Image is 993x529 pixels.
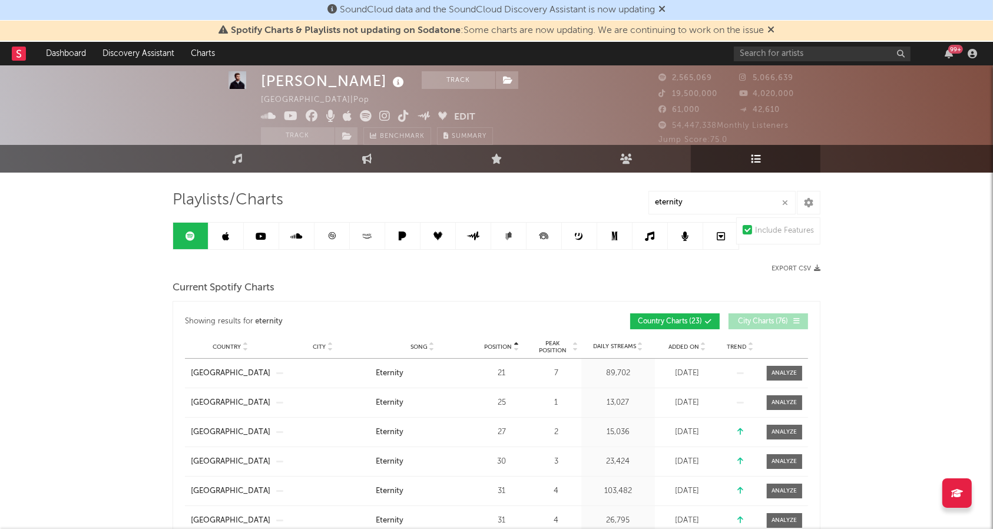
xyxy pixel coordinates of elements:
div: 3 [534,456,578,468]
span: City Charts ( 76 ) [736,318,790,325]
div: [DATE] [658,456,717,468]
a: Eternity [376,426,469,438]
button: Track [261,127,335,145]
div: 21 [475,368,528,379]
a: [GEOGRAPHIC_DATA] [191,397,270,409]
div: [GEOGRAPHIC_DATA] | Pop [261,93,383,107]
a: Eternity [376,485,469,497]
input: Search for artists [734,47,911,61]
button: Export CSV [772,265,820,272]
span: Playlists/Charts [173,193,283,207]
div: [PERSON_NAME] [261,71,407,91]
div: Eternity [376,456,403,468]
div: 31 [475,515,528,527]
span: 19,500,000 [658,90,717,98]
a: Eternity [376,515,469,527]
span: Trend [727,343,747,351]
div: Include Features [755,224,814,238]
span: Spotify Charts & Playlists not updating on Sodatone [231,26,461,35]
span: Summary [452,133,486,140]
div: 27 [475,426,528,438]
div: 13,027 [584,397,652,409]
div: Eternity [376,426,403,438]
span: Country [213,343,241,351]
div: [DATE] [658,368,717,379]
a: [GEOGRAPHIC_DATA] [191,515,270,527]
a: Benchmark [363,127,431,145]
button: Country Charts(23) [630,313,720,329]
a: [GEOGRAPHIC_DATA] [191,426,270,438]
span: City [313,343,326,351]
div: Showing results for [185,313,497,329]
div: [DATE] [658,515,717,527]
div: 23,424 [584,456,652,468]
button: 99+ [945,49,953,58]
span: 54,447,338 Monthly Listeners [658,122,789,130]
div: Eternity [376,397,403,409]
span: Benchmark [380,130,425,144]
div: 26,795 [584,515,652,527]
div: 1 [534,397,578,409]
span: Position [485,343,512,351]
span: : Some charts are now updating. We are continuing to work on the issue [231,26,764,35]
a: [GEOGRAPHIC_DATA] [191,485,270,497]
div: [DATE] [658,485,717,497]
a: Eternity [376,397,469,409]
div: 4 [534,515,578,527]
button: Summary [437,127,493,145]
span: 61,000 [658,106,700,114]
span: Song [411,343,428,351]
span: Country Charts ( 23 ) [638,318,702,325]
a: [GEOGRAPHIC_DATA] [191,368,270,379]
span: 5,066,639 [740,74,794,82]
div: 31 [475,485,528,497]
span: Dismiss [658,5,666,15]
span: Daily Streams [593,342,636,351]
div: eternity [256,315,283,329]
div: 4 [534,485,578,497]
a: Dashboard [38,42,94,65]
span: Jump Score: 75.0 [658,136,727,144]
div: [DATE] [658,397,717,409]
input: Search Playlists/Charts [648,191,796,214]
span: Dismiss [767,26,774,35]
a: Eternity [376,368,469,379]
span: Current Spotify Charts [173,281,274,295]
a: Discovery Assistant [94,42,183,65]
div: 99 + [948,45,963,54]
div: 15,036 [584,426,652,438]
div: Eternity [376,515,403,527]
span: 2,565,069 [658,74,712,82]
div: 25 [475,397,528,409]
div: Eternity [376,485,403,497]
div: Eternity [376,368,403,379]
button: Track [422,71,495,89]
span: 42,610 [740,106,780,114]
a: Charts [183,42,223,65]
span: Peak Position [534,340,571,354]
button: Edit [455,110,476,125]
span: Added On [668,343,699,351]
span: 4,020,000 [740,90,795,98]
div: 30 [475,456,528,468]
button: City Charts(76) [729,313,808,329]
div: [DATE] [658,426,717,438]
a: Eternity [376,456,469,468]
a: [GEOGRAPHIC_DATA] [191,456,270,468]
span: SoundCloud data and the SoundCloud Discovery Assistant is now updating [340,5,655,15]
div: 89,702 [584,368,652,379]
div: 103,482 [584,485,652,497]
div: 7 [534,368,578,379]
div: 2 [534,426,578,438]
